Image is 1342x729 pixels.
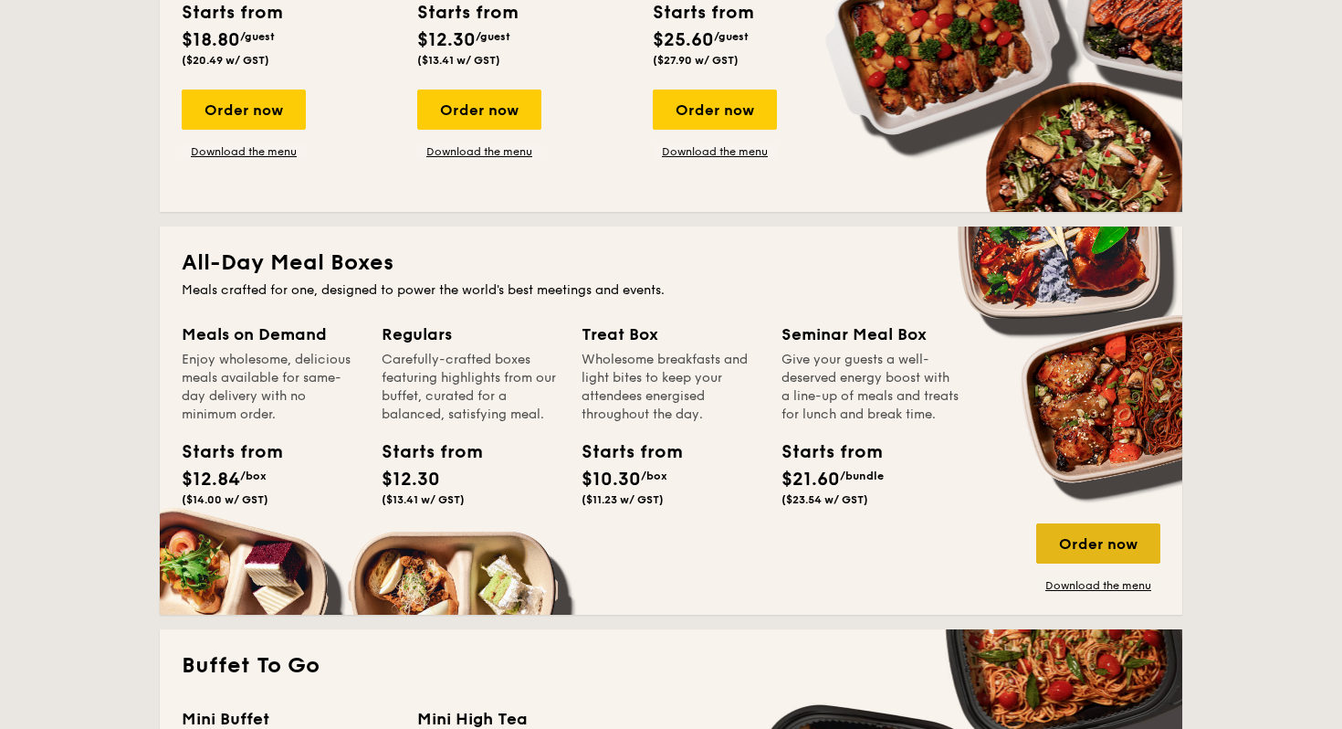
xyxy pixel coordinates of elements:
[781,438,864,466] div: Starts from
[240,470,267,482] span: /box
[840,470,884,482] span: /bundle
[1036,523,1160,564] div: Order now
[641,470,667,482] span: /box
[182,351,360,424] div: Enjoy wholesome, delicious meals available for same-day delivery with no minimum order.
[653,54,739,67] span: ($27.90 w/ GST)
[182,90,306,130] div: Order now
[582,493,664,506] span: ($11.23 w/ GST)
[582,469,641,491] span: $10.30
[582,322,760,347] div: Treat Box
[182,54,269,67] span: ($20.49 w/ GST)
[182,322,360,347] div: Meals on Demand
[417,29,476,51] span: $12.30
[781,493,868,506] span: ($23.54 w/ GST)
[182,281,1160,300] div: Meals crafted for one, designed to power the world's best meetings and events.
[382,469,440,491] span: $12.30
[476,30,510,43] span: /guest
[182,651,1160,681] h2: Buffet To Go
[417,90,541,130] div: Order now
[382,493,465,506] span: ($13.41 w/ GST)
[781,351,959,424] div: Give your guests a well-deserved energy boost with a line-up of meals and treats for lunch and br...
[182,29,240,51] span: $18.80
[382,438,464,466] div: Starts from
[582,438,664,466] div: Starts from
[417,144,541,159] a: Download the menu
[382,322,560,347] div: Regulars
[582,351,760,424] div: Wholesome breakfasts and light bites to keep your attendees energised throughout the day.
[182,493,268,506] span: ($14.00 w/ GST)
[240,30,275,43] span: /guest
[417,54,500,67] span: ($13.41 w/ GST)
[653,90,777,130] div: Order now
[182,144,306,159] a: Download the menu
[653,144,777,159] a: Download the menu
[182,438,264,466] div: Starts from
[714,30,749,43] span: /guest
[1036,578,1160,593] a: Download the menu
[182,469,240,491] span: $12.84
[781,469,840,491] span: $21.60
[382,351,560,424] div: Carefully-crafted boxes featuring highlights from our buffet, curated for a balanced, satisfying ...
[653,29,714,51] span: $25.60
[182,248,1160,278] h2: All-Day Meal Boxes
[781,322,959,347] div: Seminar Meal Box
